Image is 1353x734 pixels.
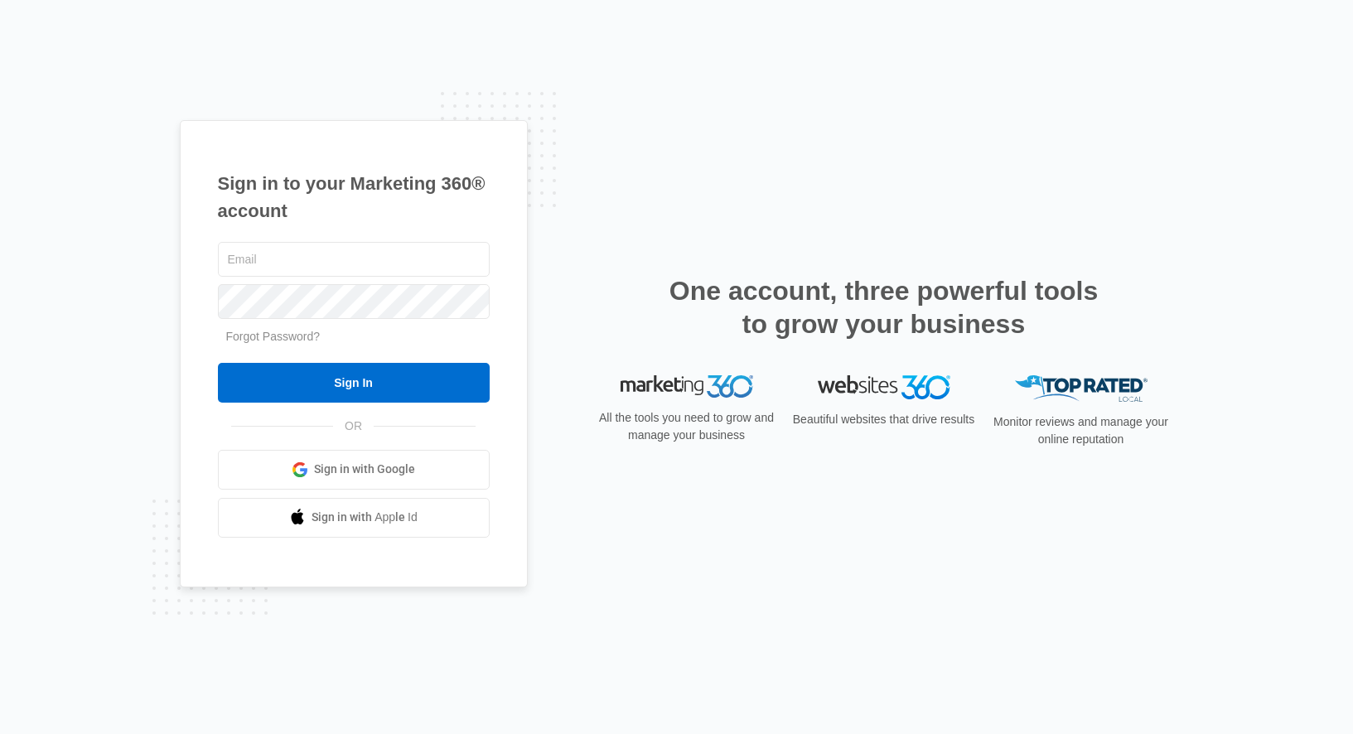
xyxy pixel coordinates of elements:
[594,409,780,444] p: All the tools you need to grow and manage your business
[218,498,490,538] a: Sign in with Apple Id
[218,242,490,277] input: Email
[218,363,490,403] input: Sign In
[621,375,753,398] img: Marketing 360
[791,411,977,428] p: Beautiful websites that drive results
[312,509,418,526] span: Sign in with Apple Id
[1015,375,1148,403] img: Top Rated Local
[333,418,374,435] span: OR
[226,330,321,343] a: Forgot Password?
[218,450,490,490] a: Sign in with Google
[218,170,490,225] h1: Sign in to your Marketing 360® account
[664,274,1104,340] h2: One account, three powerful tools to grow your business
[314,461,415,478] span: Sign in with Google
[988,413,1174,448] p: Monitor reviews and manage your online reputation
[818,375,950,399] img: Websites 360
